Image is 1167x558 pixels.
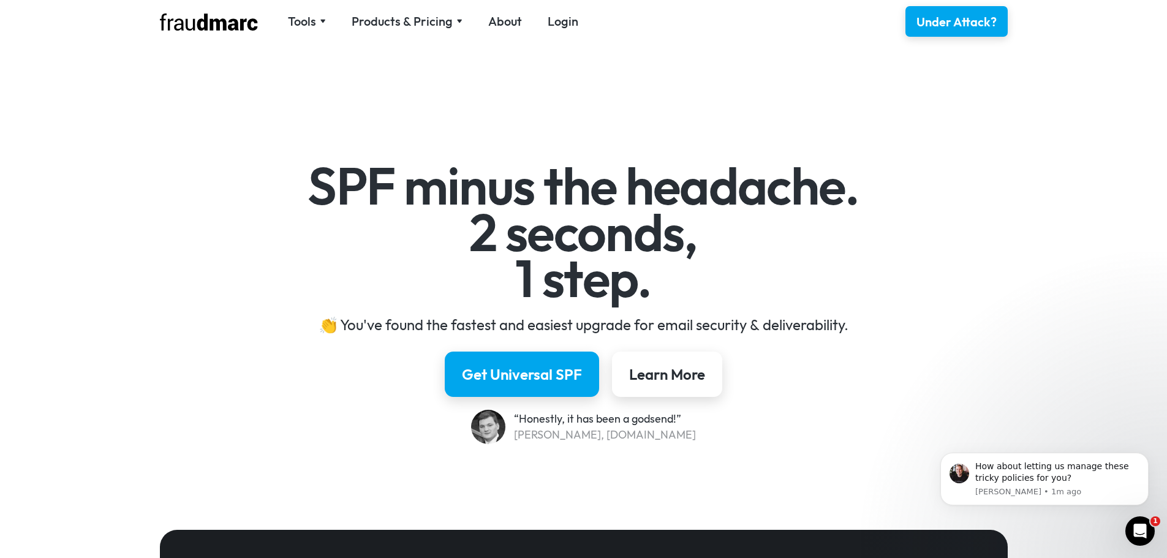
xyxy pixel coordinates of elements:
h1: SPF minus the headache. 2 seconds, 1 step. [228,163,939,302]
div: Under Attack? [916,13,997,31]
div: [PERSON_NAME], [DOMAIN_NAME] [514,427,696,443]
div: Get Universal SPF [462,364,582,384]
iframe: Intercom live chat [1125,516,1155,546]
div: 👏 You've found the fastest and easiest upgrade for email security & deliverability. [228,315,939,334]
a: Under Attack? [905,6,1008,37]
div: Tools [288,13,316,30]
a: Login [548,13,578,30]
div: Learn More [629,364,705,384]
a: About [488,13,522,30]
div: Products & Pricing [352,13,463,30]
div: Products & Pricing [352,13,453,30]
div: Tools [288,13,326,30]
div: “Honestly, it has been a godsend!” [514,411,696,427]
a: Get Universal SPF [445,352,599,397]
a: Learn More [612,352,722,397]
iframe: Intercom notifications message [922,434,1167,525]
span: 1 [1150,516,1160,526]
